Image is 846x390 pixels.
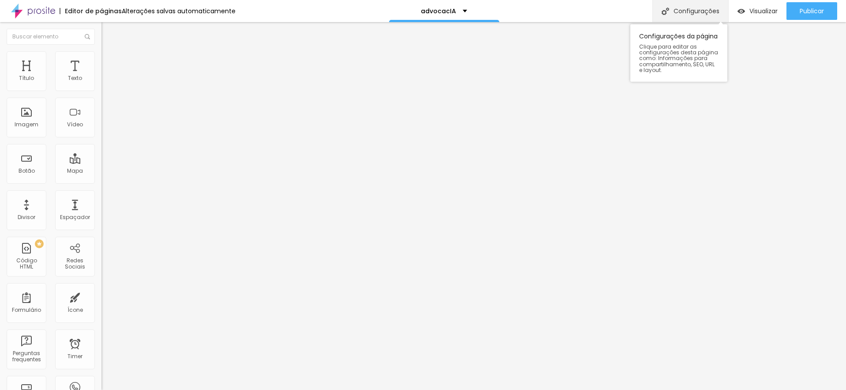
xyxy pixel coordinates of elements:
[749,8,778,15] span: Visualizar
[60,214,90,220] div: Espaçador
[67,168,83,174] div: Mapa
[421,8,456,14] p: advocacIA
[800,8,824,15] span: Publicar
[67,121,83,128] div: Vídeo
[19,168,35,174] div: Botão
[19,75,34,81] div: Título
[786,2,837,20] button: Publicar
[737,8,745,15] img: view-1.svg
[60,8,122,14] div: Editor de páginas
[9,257,44,270] div: Código HTML
[729,2,786,20] button: Visualizar
[68,75,82,81] div: Texto
[639,44,719,73] span: Clique para editar as configurações desta página como: Informações para compartilhamento, SEO, UR...
[15,121,38,128] div: Imagem
[9,350,44,363] div: Perguntas frequentes
[122,8,236,14] div: Alterações salvas automaticamente
[67,307,83,313] div: Ícone
[630,24,727,82] div: Configurações da página
[662,8,669,15] img: Icone
[57,257,92,270] div: Redes Sociais
[101,22,846,390] iframe: Editor
[18,214,35,220] div: Divisor
[85,34,90,39] img: Icone
[7,29,95,45] input: Buscar elemento
[12,307,41,313] div: Formulário
[67,353,82,360] div: Timer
